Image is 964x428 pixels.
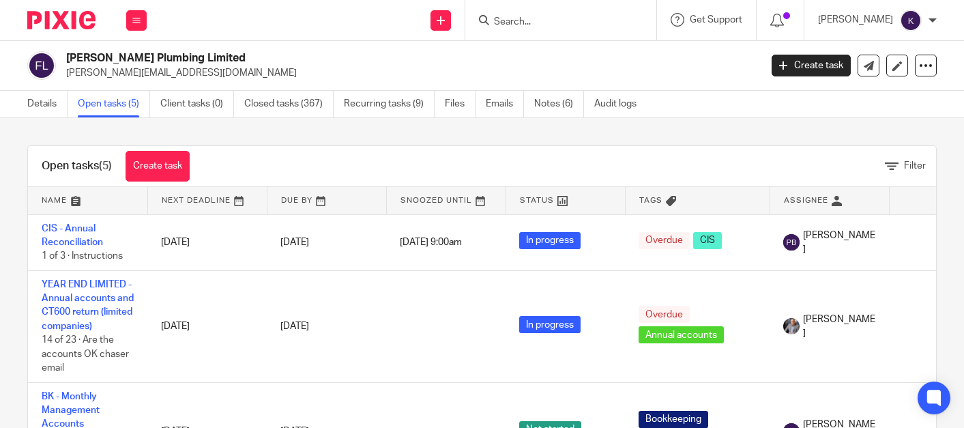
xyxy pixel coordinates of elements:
[147,214,267,270] td: [DATE]
[900,10,922,31] img: svg%3E
[27,91,68,117] a: Details
[639,411,708,428] span: Bookkeeping
[160,91,234,117] a: Client tasks (0)
[280,322,309,331] span: [DATE]
[818,13,893,27] p: [PERSON_NAME]
[693,232,722,249] span: CIS
[244,91,334,117] a: Closed tasks (367)
[803,229,875,257] span: [PERSON_NAME]
[99,160,112,171] span: (5)
[519,232,581,249] span: In progress
[594,91,647,117] a: Audit logs
[639,326,724,343] span: Annual accounts
[519,316,581,333] span: In progress
[520,197,554,204] span: Status
[147,270,267,382] td: [DATE]
[280,238,309,247] span: [DATE]
[400,238,462,247] span: [DATE] 9:00am
[42,159,112,173] h1: Open tasks
[493,16,615,29] input: Search
[42,224,103,247] a: CIS - Annual Reconciliation
[78,91,150,117] a: Open tasks (5)
[42,251,123,261] span: 1 of 3 · Instructions
[42,280,134,331] a: YEAR END LIMITED - Annual accounts and CT600 return (limited companies)
[639,232,690,249] span: Overdue
[639,306,690,323] span: Overdue
[803,313,875,341] span: [PERSON_NAME]
[534,91,584,117] a: Notes (6)
[904,161,926,171] span: Filter
[783,318,800,334] img: -%20%20-%20studio@ingrained.co.uk%20for%20%20-20220223%20at%20101413%20-%201W1A2026.jpg
[126,151,190,182] a: Create task
[66,66,751,80] p: [PERSON_NAME][EMAIL_ADDRESS][DOMAIN_NAME]
[445,91,476,117] a: Files
[690,15,742,25] span: Get Support
[783,234,800,251] img: svg%3E
[42,335,129,373] span: 14 of 23 · Are the accounts OK chaser email
[400,197,472,204] span: Snoozed Until
[486,91,524,117] a: Emails
[772,55,851,76] a: Create task
[639,197,662,204] span: Tags
[66,51,614,66] h2: [PERSON_NAME] Plumbing Limited
[27,11,96,29] img: Pixie
[344,91,435,117] a: Recurring tasks (9)
[27,51,56,80] img: svg%3E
